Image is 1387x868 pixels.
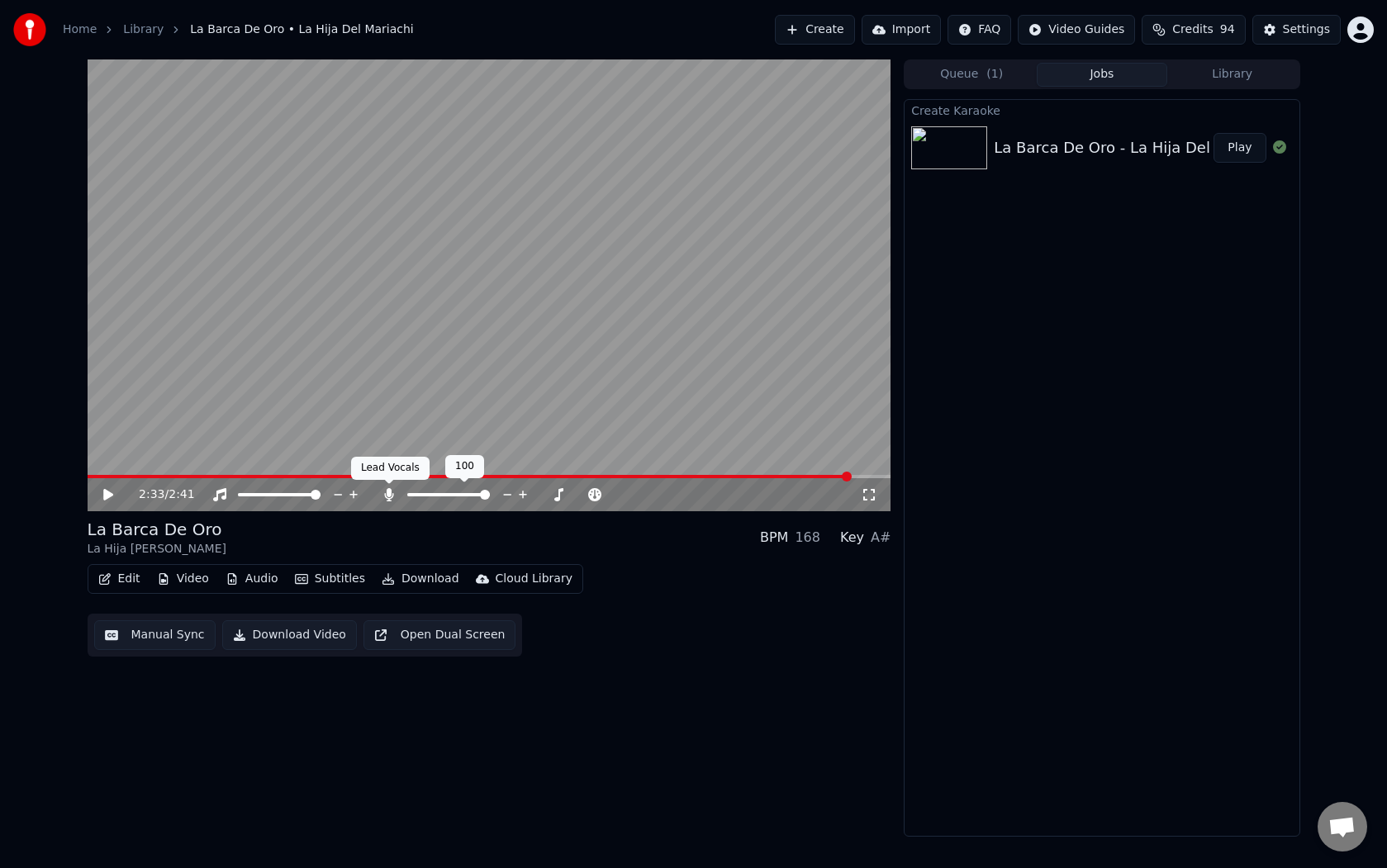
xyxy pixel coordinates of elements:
[219,567,285,591] button: Audio
[169,486,194,503] span: 2:41
[760,528,788,548] div: BPM
[139,486,178,503] div: /
[905,100,1299,120] div: Create Karaoke
[986,66,1003,83] span: ( 1 )
[795,528,820,548] div: 168
[139,486,164,503] span: 2:33
[1018,15,1135,45] button: Video Guides
[1220,21,1235,38] span: 94
[1037,63,1167,87] button: Jobs
[363,620,516,650] button: Open Dual Screen
[1283,21,1330,38] div: Settings
[88,518,226,541] div: La Barca De Oro
[1167,63,1298,87] button: Library
[123,21,164,38] a: Library
[351,457,430,480] div: Lead Vocals
[94,620,216,650] button: Manual Sync
[871,528,891,548] div: A#
[92,567,147,591] button: Edit
[1252,15,1341,45] button: Settings
[63,21,97,38] a: Home
[1214,133,1266,163] button: Play
[222,620,357,650] button: Download Video
[150,567,216,591] button: Video
[948,15,1011,45] button: FAQ
[840,528,864,548] div: Key
[445,455,484,478] div: 100
[862,15,941,45] button: Import
[1318,802,1367,851] a: Open chat
[1142,15,1245,45] button: Credits94
[775,15,855,45] button: Create
[190,21,413,38] span: La Barca De Oro • La Hija Del Mariachi
[13,13,46,46] img: youka
[375,567,466,591] button: Download
[496,571,572,587] div: Cloud Library
[63,21,414,38] nav: breadcrumb
[906,63,1037,87] button: Queue
[88,541,226,557] div: La Hija [PERSON_NAME]
[1172,21,1213,38] span: Credits
[994,136,1278,159] div: La Barca De Oro - La Hija Del Mariachi
[288,567,372,591] button: Subtitles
